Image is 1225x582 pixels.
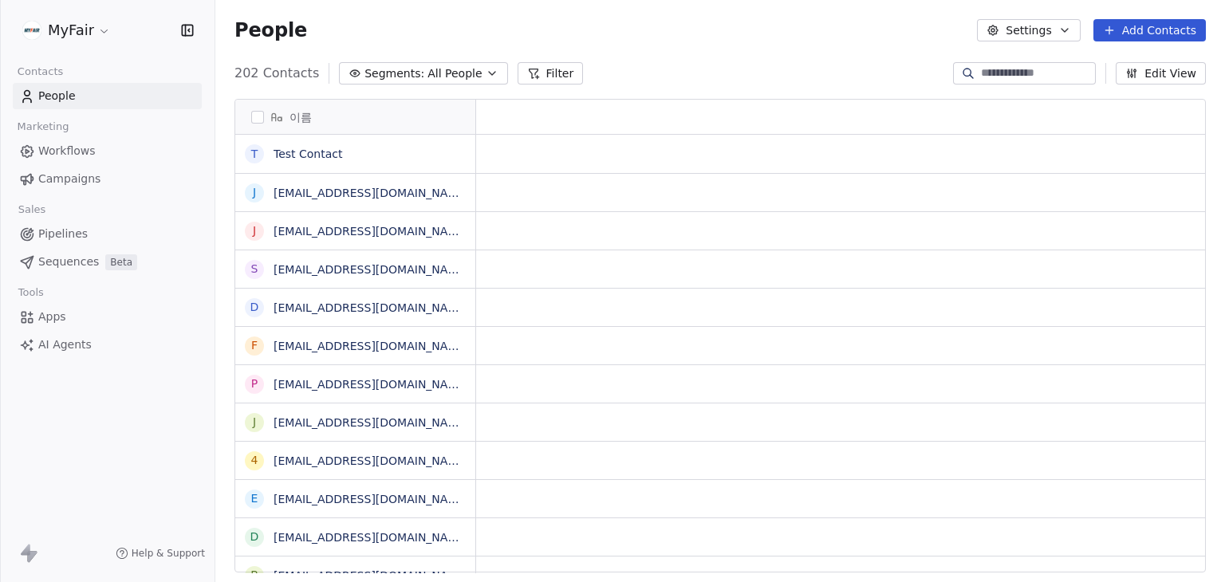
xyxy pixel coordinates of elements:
[274,454,469,467] a: [EMAIL_ADDRESS][DOMAIN_NAME]
[518,62,584,85] button: Filter
[38,171,100,187] span: Campaigns
[274,147,343,160] a: Test Contact
[251,337,258,354] div: f
[1093,19,1206,41] button: Add Contacts
[38,336,92,353] span: AI Agents
[13,138,202,164] a: Workflows
[10,60,70,84] span: Contacts
[251,146,258,163] div: T
[253,184,256,201] div: j
[234,18,307,42] span: People
[13,332,202,358] a: AI Agents
[274,225,469,238] a: [EMAIL_ADDRESS][DOMAIN_NAME]
[274,416,469,429] a: [EMAIL_ADDRESS][DOMAIN_NAME]
[274,187,469,199] a: [EMAIL_ADDRESS][DOMAIN_NAME]
[13,83,202,109] a: People
[251,490,258,507] div: e
[38,254,99,270] span: Sequences
[274,569,469,582] a: [EMAIL_ADDRESS][DOMAIN_NAME]
[364,65,424,82] span: Segments:
[250,529,259,545] div: d
[251,261,258,277] div: s
[250,299,259,316] div: d
[22,21,41,40] img: %C3%AC%C2%9B%C2%90%C3%AD%C2%98%C2%95%20%C3%AB%C2%A1%C2%9C%C3%AA%C2%B3%C2%A0(white+round).png
[13,304,202,330] a: Apps
[38,309,66,325] span: Apps
[427,65,482,82] span: All People
[253,414,256,431] div: j
[251,452,258,469] div: 4
[274,493,469,505] a: [EMAIL_ADDRESS][DOMAIN_NAME]
[253,222,256,239] div: j
[13,166,202,192] a: Campaigns
[48,20,94,41] span: MyFair
[132,547,205,560] span: Help & Support
[290,109,312,125] span: 이름
[38,226,88,242] span: Pipelines
[13,221,202,247] a: Pipelines
[10,115,76,139] span: Marketing
[977,19,1080,41] button: Settings
[274,531,469,544] a: [EMAIL_ADDRESS][DOMAIN_NAME]
[274,340,469,352] a: [EMAIL_ADDRESS][DOMAIN_NAME]
[38,143,96,159] span: Workflows
[116,547,205,560] a: Help & Support
[274,301,469,314] a: [EMAIL_ADDRESS][DOMAIN_NAME]
[235,135,476,573] div: grid
[38,88,76,104] span: People
[105,254,137,270] span: Beta
[234,64,319,83] span: 202 Contacts
[274,378,469,391] a: [EMAIL_ADDRESS][DOMAIN_NAME]
[19,17,114,44] button: MyFair
[11,281,50,305] span: Tools
[235,100,475,134] div: 이름
[11,198,53,222] span: Sales
[13,249,202,275] a: SequencesBeta
[251,376,258,392] div: p
[1116,62,1206,85] button: Edit View
[274,263,469,276] a: [EMAIL_ADDRESS][DOMAIN_NAME]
